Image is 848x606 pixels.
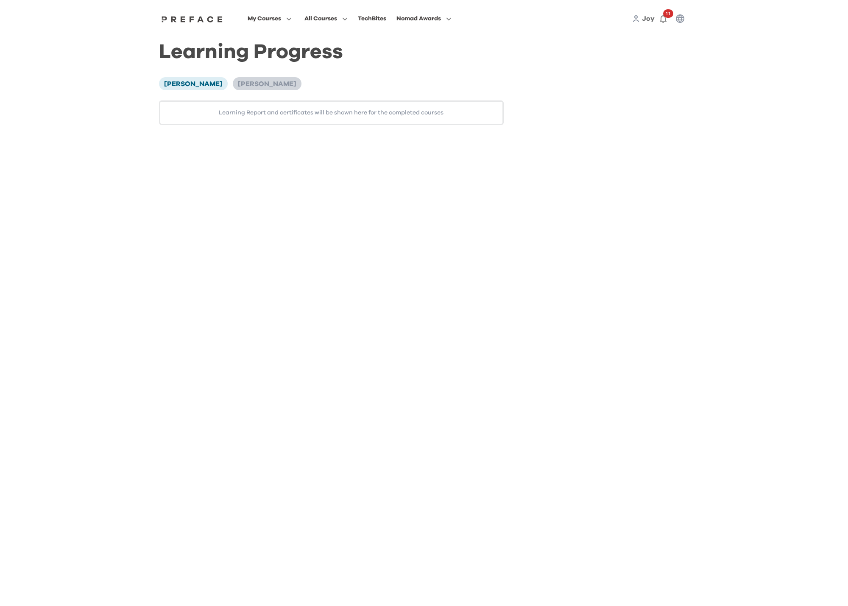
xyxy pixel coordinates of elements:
[159,15,225,22] a: Preface Logo
[642,15,655,22] span: Joy
[238,81,296,87] span: [PERSON_NAME]
[304,14,337,24] span: All Courses
[396,14,441,24] span: Nomad Awards
[358,14,386,24] div: TechBites
[394,13,454,24] button: Nomad Awards
[164,81,223,87] span: [PERSON_NAME]
[159,16,225,22] img: Preface Logo
[302,13,350,24] button: All Courses
[655,10,672,27] button: 11
[159,47,504,57] h1: Learning Progress
[663,9,673,18] span: 11
[642,14,655,24] a: Joy
[159,100,504,125] div: Learning Report and certificates will be shown here for the completed courses
[245,13,294,24] button: My Courses
[248,14,281,24] span: My Courses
